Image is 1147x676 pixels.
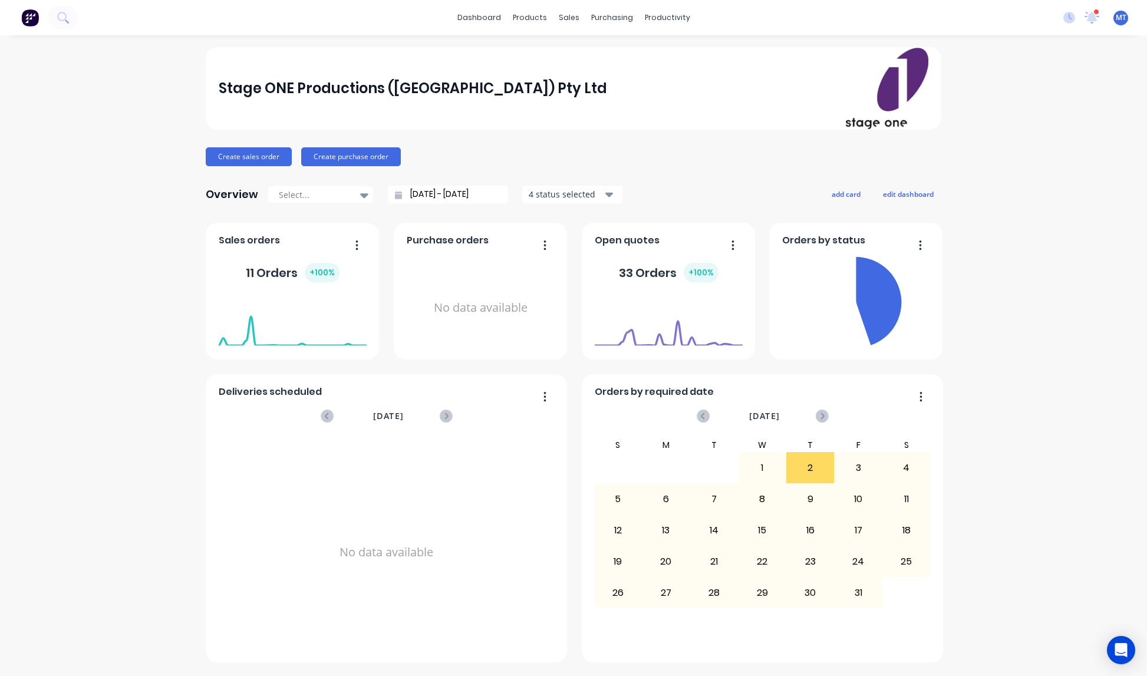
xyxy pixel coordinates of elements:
div: 19 [595,547,642,576]
div: W [738,438,786,452]
div: 29 [739,578,786,608]
div: 24 [835,547,882,576]
div: 25 [883,547,930,576]
div: 7 [691,484,738,514]
span: [DATE] [373,410,404,423]
button: edit dashboard [875,186,941,202]
div: M [642,438,690,452]
div: T [690,438,739,452]
div: products [507,9,553,27]
div: 11 [883,484,930,514]
div: 1 [739,453,786,483]
img: Factory [21,9,39,27]
div: 13 [642,516,690,545]
span: MT [1116,12,1126,23]
div: 30 [787,578,834,608]
span: Orders by required date [595,385,714,399]
button: add card [824,186,868,202]
div: 4 status selected [529,188,603,200]
div: 5 [595,484,642,514]
div: 8 [739,484,786,514]
div: No data available [219,438,555,667]
div: 18 [883,516,930,545]
div: 20 [642,547,690,576]
div: 11 Orders [246,263,340,282]
div: F [834,438,882,452]
div: S [882,438,931,452]
div: 4 [883,453,930,483]
div: 15 [739,516,786,545]
div: 28 [691,578,738,608]
span: [DATE] [749,410,780,423]
div: + 100 % [684,263,718,282]
div: T [786,438,835,452]
div: 26 [595,578,642,608]
div: 6 [642,484,690,514]
div: productivity [639,9,696,27]
div: sales [553,9,585,27]
span: Orders by status [782,233,865,248]
div: 16 [787,516,834,545]
div: 27 [642,578,690,608]
div: + 100 % [305,263,340,282]
div: Overview [206,183,258,206]
div: No data available [407,252,555,364]
div: 3 [835,453,882,483]
div: 9 [787,484,834,514]
span: Sales orders [219,233,280,248]
div: S [594,438,642,452]
span: Purchase orders [407,233,489,248]
div: 33 Orders [619,263,718,282]
div: 10 [835,484,882,514]
div: 23 [787,547,834,576]
div: purchasing [585,9,639,27]
div: 31 [835,578,882,608]
img: Stage ONE Productions (VIC) Pty Ltd [846,48,928,129]
div: 21 [691,547,738,576]
button: 4 status selected [522,186,622,203]
button: Create sales order [206,147,292,166]
div: 17 [835,516,882,545]
div: Stage ONE Productions ([GEOGRAPHIC_DATA]) Pty Ltd [219,77,607,100]
span: Open quotes [595,233,660,248]
button: Create purchase order [301,147,401,166]
a: dashboard [451,9,507,27]
div: 12 [595,516,642,545]
div: 2 [787,453,834,483]
div: 22 [739,547,786,576]
div: 14 [691,516,738,545]
div: Open Intercom Messenger [1107,636,1135,664]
